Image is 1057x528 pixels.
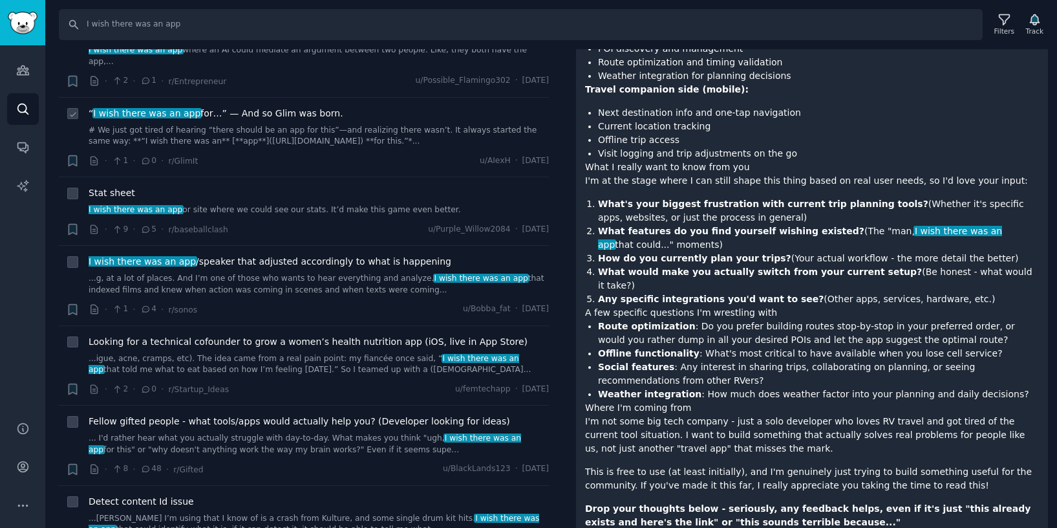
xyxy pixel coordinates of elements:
[598,348,699,358] strong: Offline functionality
[1026,27,1043,36] div: Track
[133,74,135,88] span: ·
[428,224,510,236] span: u/Purple_Willow2084
[598,292,1039,306] li: (Other apps, services, hardware, etc.)
[140,303,156,315] span: 4
[161,223,164,236] span: ·
[598,389,701,399] strong: Weather integration
[598,226,864,236] strong: What features do you find yourself wishing existed?
[112,75,128,87] span: 2
[89,125,549,148] a: # We just got tired of hearing “there should be an app for this”—and realizing there wasn’t. It a...
[89,353,549,376] a: ...igue, acne, cramps, etc). The idea came from a real pain point: my fiancée once said, “I wish ...
[161,74,164,88] span: ·
[598,225,1039,252] li: (The "man, that could..." moments)
[598,252,1039,265] li: (Your actual workflow - the more detail the better)
[140,384,156,395] span: 0
[522,384,549,395] span: [DATE]
[455,384,511,395] span: u/femtechapp
[87,256,197,267] span: I wish there was an app
[166,463,169,476] span: ·
[522,155,549,167] span: [DATE]
[168,225,228,234] span: r/baseballclash
[1021,11,1048,38] button: Track
[133,303,135,316] span: ·
[112,224,128,236] span: 9
[598,388,1039,401] li: : How much does weather factor into your planning and daily decisions?
[598,197,1039,225] li: (Whether it's specific apps, websites, or just the process in general)
[140,75,156,87] span: 1
[112,155,128,167] span: 1
[89,107,343,120] span: “ for…” — And so Glim was born.
[59,9,983,40] input: Search Keyword
[598,265,1039,292] li: (Be honest - what would it take?)
[89,273,549,296] a: ...g, at a lot of places. And I’m one of those who wants to hear everything and analyze.I wish th...
[585,401,1039,415] h1: Where I'm coming from
[87,45,184,54] span: I wish there was an app
[89,434,521,454] span: I wish there was an app
[585,503,1030,527] strong: Drop your thoughts below - seriously, any feedback helps, even if it's just "this already exists ...
[168,77,226,86] span: r/Entrepreneur
[515,303,518,315] span: ·
[173,465,203,474] span: r/Gifted
[522,463,549,475] span: [DATE]
[140,463,162,475] span: 48
[598,320,1039,347] li: : Do you prefer building routes stop-by-stop in your preferred order, or would you rather dump in...
[598,253,791,263] strong: How do you currently plan your trips?
[515,155,518,167] span: ·
[89,335,528,349] span: Looking for a technical cofounder to grow a women’s health nutrition app (iOS, live in App Store)
[140,224,156,236] span: 5
[133,223,135,236] span: ·
[443,463,511,475] span: u/BlackLands123
[112,303,128,315] span: 1
[89,495,194,509] a: Detect content Id issue
[168,305,197,314] span: r/sonos
[585,465,1039,492] p: This is free to use (at least initially), and I'm genuinely just trying to build something useful...
[598,106,1039,120] li: Next destination info and one-tap navigation
[515,75,518,87] span: ·
[480,155,511,167] span: u/AIexH
[598,69,1039,83] li: Weather integration for planning decisions
[994,27,1014,36] div: Filters
[585,84,749,94] strong: Travel companion side (mobile):
[89,204,549,216] a: I wish there was an appor site where we could see our stats. It’d make this game even better.
[585,415,1039,456] p: I'm not some big tech company - just a solo developer who loves RV travel and got tired of the cu...
[598,294,824,304] strong: Any specific integrations you'd want to see?
[89,415,510,428] a: Fellow gifted people - what tools/apps would actually help you? (Developer looking for ideas)
[89,186,135,200] a: Stat sheet
[598,133,1039,147] li: Offline trip access
[585,160,1039,174] h1: What I really want to know from you
[585,174,1039,188] p: I'm at the stage where I can still shape this thing based on real user needs, so I'd love your in...
[92,108,202,118] span: I wish there was an app
[168,385,229,394] span: r/Startup_Ideas
[598,267,922,277] strong: What would make you actually switch from your current setup?
[8,12,37,34] img: GummySearch logo
[87,205,184,214] span: I wish there was an app
[133,154,135,168] span: ·
[105,463,107,476] span: ·
[105,303,107,316] span: ·
[161,154,164,168] span: ·
[433,274,529,283] span: I wish there was an app
[133,463,135,476] span: ·
[598,362,674,372] strong: Social features
[89,45,549,67] a: I wish there was an appwhere an AI could mediate an argument between two people. Like, they both ...
[585,306,1039,320] h1: A few specific questions I'm wrestling with
[112,384,128,395] span: 2
[598,147,1039,160] li: Visit logging and trip adjustments on the go
[598,360,1039,388] li: : Any interest in sharing trips, collaborating on planning, or seeing recommendations from other ...
[105,223,107,236] span: ·
[112,463,128,475] span: 8
[89,107,343,120] a: “I wish there was an appfor…” — And so Glim was born.
[598,120,1039,133] li: Current location tracking
[598,321,696,331] strong: Route optimization
[522,224,549,236] span: [DATE]
[89,255,451,269] span: /speaker that adjusted accordingly to what is happening
[515,384,518,395] span: ·
[105,154,107,168] span: ·
[161,303,164,316] span: ·
[463,303,511,315] span: u/Bobba_fat
[140,155,156,167] span: 0
[416,75,511,87] span: u/Possible_Flamingo302
[133,382,135,396] span: ·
